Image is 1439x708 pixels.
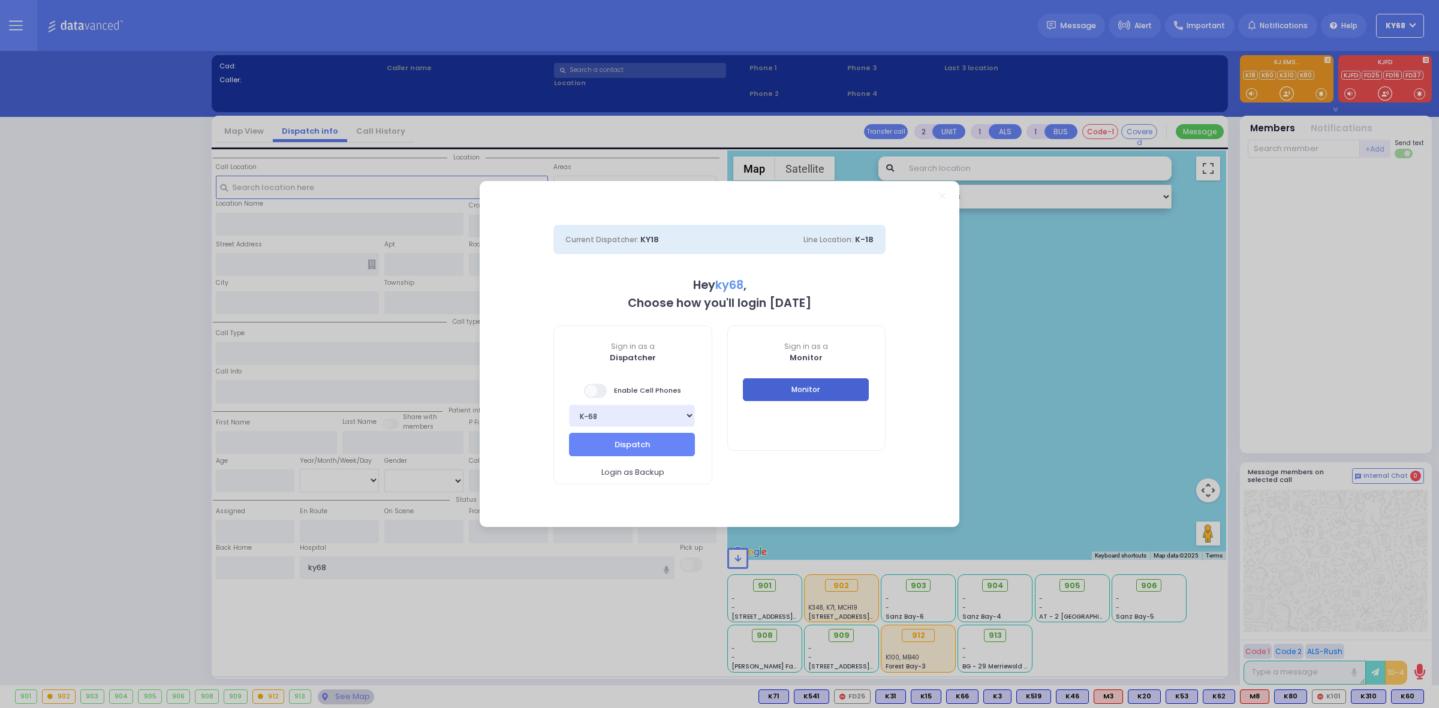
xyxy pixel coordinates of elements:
[743,378,869,401] button: Monitor
[728,341,886,352] span: Sign in as a
[554,341,712,352] span: Sign in as a
[628,295,811,311] b: Choose how you'll login [DATE]
[565,234,639,245] span: Current Dispatcher:
[640,234,659,245] span: KY18
[584,382,681,399] span: Enable Cell Phones
[803,234,853,245] span: Line Location:
[855,234,874,245] span: K-18
[569,433,695,456] button: Dispatch
[693,277,746,293] b: Hey ,
[610,352,656,363] b: Dispatcher
[939,192,946,199] a: Close
[790,352,823,363] b: Monitor
[715,277,743,293] span: ky68
[601,466,664,478] span: Login as Backup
